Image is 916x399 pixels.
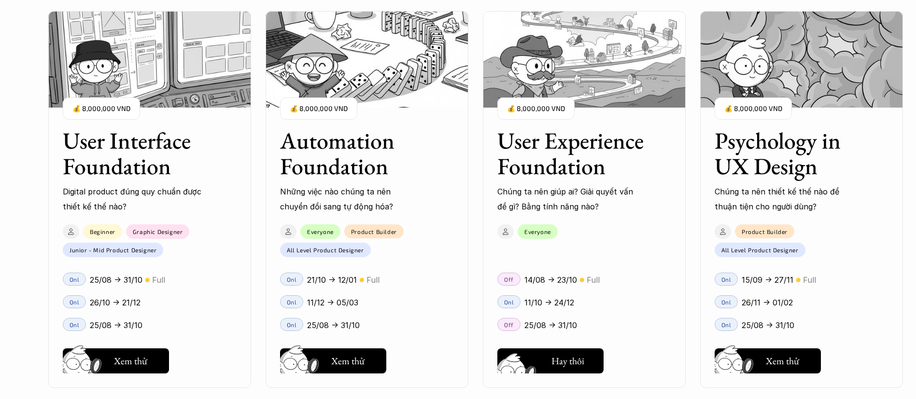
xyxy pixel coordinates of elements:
[715,348,821,373] button: Xem thử
[507,102,565,115] p: 💰 8,000,000 VND
[307,273,357,287] p: 21/10 -> 12/01
[504,321,514,328] p: Off
[742,273,793,287] p: 15/09 -> 27/11
[587,273,600,287] p: Full
[715,128,864,179] h3: Psychology in UX Design
[497,344,604,373] a: Hay thôi
[63,184,203,214] p: Digital product đúng quy chuẩn được thiết kế thế nào?
[90,273,142,287] p: 25/08 -> 31/10
[152,273,165,287] p: Full
[524,228,551,235] p: Everyone
[290,102,348,115] p: 💰 8,000,000 VND
[145,276,150,284] p: 🟡
[114,354,150,368] h5: Xem thử
[90,295,141,310] p: 26/10 -> 21/12
[721,321,732,328] p: Onl
[287,321,297,328] p: Onl
[551,354,584,368] h5: Hay thôi
[742,295,793,310] p: 26/11 -> 01/02
[287,276,297,283] p: Onl
[742,318,794,332] p: 25/08 -> 31/10
[504,299,514,305] p: Onl
[766,354,802,368] h5: Xem thử
[72,102,130,115] p: 💰 8,000,000 VND
[331,354,367,368] h5: Xem thử
[524,295,574,310] p: 11/10 -> 24/12
[497,128,647,179] h3: User Experience Foundation
[721,299,732,305] p: Onl
[280,344,386,373] a: Xem thử
[742,228,788,235] p: Product Builder
[280,128,430,179] h3: Automation Foundation
[90,228,115,235] p: Beginner
[63,344,169,373] a: Xem thử
[133,228,183,235] p: Graphic Designer
[803,273,816,287] p: Full
[280,184,420,214] p: Những việc nào chúng ta nên chuyển đổi sang tự động hóa?
[524,318,577,332] p: 25/08 -> 31/10
[63,348,169,373] button: Xem thử
[524,273,577,287] p: 14/08 -> 23/10
[90,318,142,332] p: 25/08 -> 31/10
[715,344,821,373] a: Xem thử
[307,318,360,332] p: 25/08 -> 31/10
[504,276,514,283] p: Off
[351,228,397,235] p: Product Builder
[307,228,334,235] p: Everyone
[579,276,584,284] p: 🟡
[280,348,386,373] button: Xem thử
[721,276,732,283] p: Onl
[287,299,297,305] p: Onl
[497,184,637,214] p: Chúng ta nên giúp ai? Giải quyết vấn đề gì? Bằng tính năng nào?
[724,102,782,115] p: 💰 8,000,000 VND
[715,184,855,214] p: Chúng ta nên thiết kế thế nào để thuận tiện cho người dùng?
[287,247,364,253] p: All Level Product Designer
[307,295,358,310] p: 11/12 -> 05/03
[721,247,799,253] p: All Level Product Designer
[70,247,156,253] p: Junior - Mid Product Designer
[366,273,380,287] p: Full
[796,276,801,284] p: 🟡
[63,128,212,179] h3: User Interface Foundation
[497,348,604,373] button: Hay thôi
[359,276,364,284] p: 🟡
